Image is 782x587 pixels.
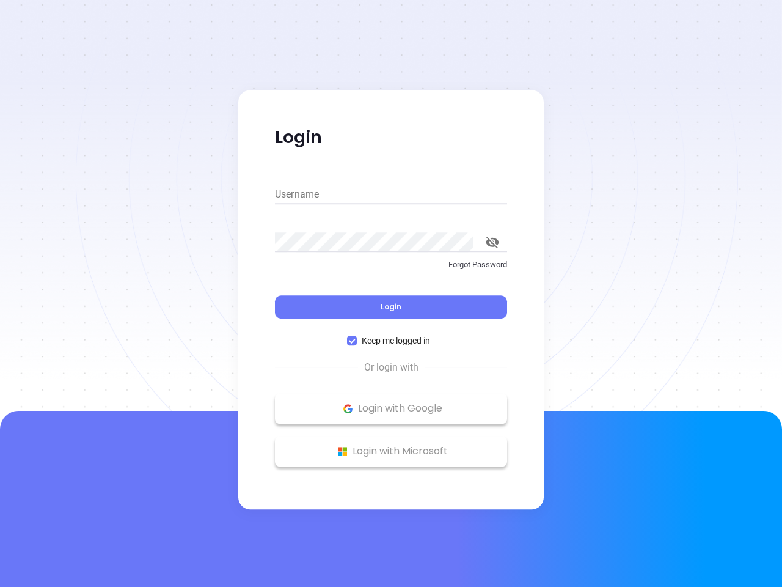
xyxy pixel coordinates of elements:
button: Microsoft Logo Login with Microsoft [275,436,507,467]
p: Login with Google [281,399,501,418]
span: Keep me logged in [357,334,435,347]
button: Google Logo Login with Google [275,393,507,424]
p: Forgot Password [275,259,507,271]
img: Microsoft Logo [335,444,350,459]
span: Or login with [358,360,425,375]
img: Google Logo [340,401,356,416]
a: Forgot Password [275,259,507,281]
p: Login with Microsoft [281,442,501,460]
button: Login [275,295,507,319]
button: toggle password visibility [478,227,507,257]
span: Login [381,301,401,312]
p: Login [275,127,507,149]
